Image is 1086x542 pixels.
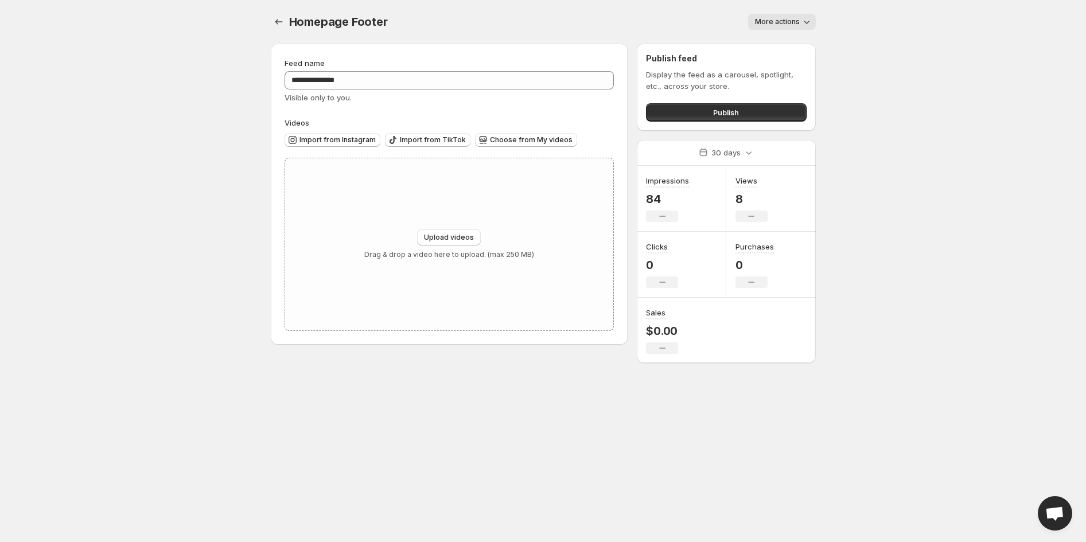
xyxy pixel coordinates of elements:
[735,258,774,272] p: 0
[646,175,689,186] h3: Impressions
[364,250,534,259] p: Drag & drop a video here to upload. (max 250 MB)
[735,241,774,252] h3: Purchases
[646,192,689,206] p: 84
[646,69,806,92] p: Display the feed as a carousel, spotlight, etc., across your store.
[490,135,573,145] span: Choose from My videos
[646,241,668,252] h3: Clicks
[646,103,806,122] button: Publish
[735,175,757,186] h3: Views
[735,192,768,206] p: 8
[285,93,352,102] span: Visible only to you.
[646,307,665,318] h3: Sales
[646,53,806,64] h2: Publish feed
[1038,496,1072,531] div: Open chat
[755,17,800,26] span: More actions
[711,147,741,158] p: 30 days
[289,15,388,29] span: Homepage Footer
[285,118,309,127] span: Videos
[271,14,287,30] button: Settings
[400,135,466,145] span: Import from TikTok
[417,229,481,245] button: Upload videos
[285,59,325,68] span: Feed name
[713,107,739,118] span: Publish
[748,14,816,30] button: More actions
[424,233,474,242] span: Upload videos
[285,133,380,147] button: Import from Instagram
[646,258,678,272] p: 0
[299,135,376,145] span: Import from Instagram
[646,324,678,338] p: $0.00
[475,133,577,147] button: Choose from My videos
[385,133,470,147] button: Import from TikTok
